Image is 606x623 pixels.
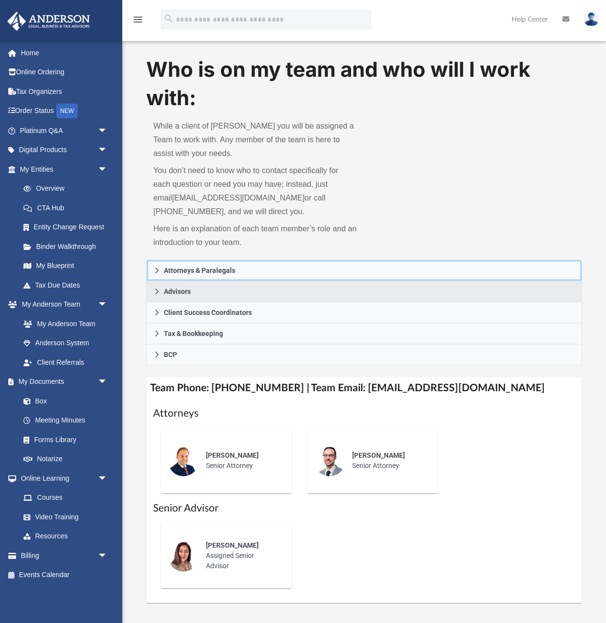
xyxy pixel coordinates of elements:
a: Video Training [14,507,112,527]
a: Overview [14,179,122,199]
a: Online Ordering [7,63,122,82]
a: My Blueprint [14,256,117,276]
a: Tax & Bookkeeping [146,323,582,344]
a: Client Referrals [14,353,117,372]
img: thumbnail [314,445,345,476]
div: Assigned Senior Advisor [199,534,285,578]
a: My Documentsarrow_drop_down [7,372,117,392]
i: menu [132,14,144,25]
h1: Attorneys [153,406,575,421]
a: My Anderson Teamarrow_drop_down [7,295,117,314]
a: Entity Change Request [14,218,122,237]
a: [EMAIL_ADDRESS][DOMAIN_NAME] [172,194,305,202]
span: [PERSON_NAME] [352,451,405,459]
span: Attorneys & Paralegals [164,267,235,274]
a: Meeting Minutes [14,411,117,430]
a: Anderson System [14,334,117,353]
span: arrow_drop_down [98,140,117,160]
p: You don’t need to know who to contact specifically for each question or need you may have; instea... [153,164,357,219]
img: Anderson Advisors Platinum Portal [4,12,93,31]
a: Attorneys & Paralegals [146,260,582,281]
p: Here is an explanation of each team member’s role and an introduction to your team. [153,222,357,249]
span: [PERSON_NAME] [206,451,259,459]
a: My Anderson Team [14,314,112,334]
a: Tax Organizers [7,82,122,101]
a: Online Learningarrow_drop_down [7,468,117,488]
span: arrow_drop_down [98,295,117,315]
a: Events Calendar [7,565,122,585]
span: arrow_drop_down [98,121,117,141]
div: Senior Attorney [345,444,431,478]
span: [PERSON_NAME] [206,541,259,549]
a: Courses [14,488,117,508]
span: Advisors [164,288,191,295]
span: Tax & Bookkeeping [164,330,223,337]
p: While a client of [PERSON_NAME] you will be assigned a Team to work with. Any member of the team ... [153,119,357,160]
span: arrow_drop_down [98,372,117,392]
a: Binder Walkthrough [14,237,122,256]
a: Forms Library [14,430,112,449]
a: Billingarrow_drop_down [7,546,122,565]
a: Tax Due Dates [14,275,122,295]
a: Order StatusNEW [7,101,122,121]
img: User Pic [584,12,599,26]
h4: Team Phone: [PHONE_NUMBER] | Team Email: [EMAIL_ADDRESS][DOMAIN_NAME] [146,377,582,399]
img: thumbnail [168,540,199,572]
a: Platinum Q&Aarrow_drop_down [7,121,122,140]
i: search [163,13,174,24]
a: Resources [14,527,117,546]
a: menu [132,19,144,25]
a: Digital Productsarrow_drop_down [7,140,122,160]
a: CTA Hub [14,198,122,218]
div: NEW [56,104,78,118]
div: Senior Attorney [199,444,285,478]
img: thumbnail [168,445,199,476]
span: BCP [164,351,177,358]
a: Home [7,43,122,63]
a: Box [14,391,112,411]
span: arrow_drop_down [98,159,117,179]
a: Notarize [14,449,117,469]
h1: Who is on my team and who will I work with: [146,55,582,113]
a: My Entitiesarrow_drop_down [7,159,122,179]
span: Client Success Coordinators [164,309,252,316]
span: arrow_drop_down [98,468,117,489]
a: Client Success Coordinators [146,302,582,323]
a: Advisors [146,281,582,302]
h1: Senior Advisor [153,501,575,515]
span: arrow_drop_down [98,546,117,566]
a: BCP [146,344,582,365]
